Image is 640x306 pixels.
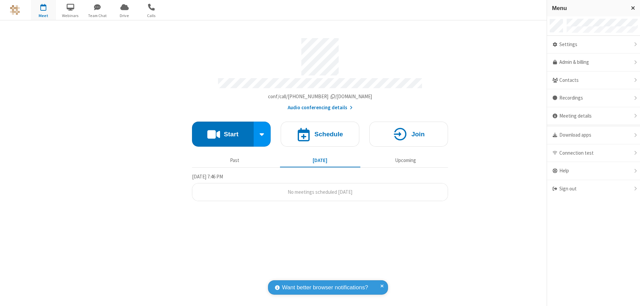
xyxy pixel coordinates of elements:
span: No meetings scheduled [DATE] [288,189,352,195]
img: QA Selenium DO NOT DELETE OR CHANGE [10,5,20,15]
h4: Start [224,131,238,137]
button: Past [195,154,275,167]
h4: Join [411,131,425,137]
button: Copy my meeting room linkCopy my meeting room link [268,93,372,101]
span: Copy my meeting room link [268,93,372,100]
button: Schedule [281,122,359,147]
div: Settings [547,36,640,54]
button: Audio conferencing details [288,104,353,112]
span: Want better browser notifications? [282,283,368,292]
a: Admin & billing [547,53,640,71]
div: Help [547,162,640,180]
span: Meet [31,13,56,19]
h3: Menu [552,5,625,11]
iframe: Chat [623,289,635,301]
span: Calls [139,13,164,19]
button: Join [369,122,448,147]
div: Start conference options [254,122,271,147]
div: Contacts [547,71,640,90]
span: [DATE] 7:46 PM [192,173,223,180]
div: Meeting details [547,107,640,125]
span: Webinars [58,13,83,19]
button: Start [192,122,254,147]
div: Connection test [547,144,640,162]
div: Recordings [547,89,640,107]
span: Team Chat [85,13,110,19]
div: Sign out [547,180,640,198]
button: Upcoming [365,154,446,167]
h4: Schedule [314,131,343,137]
button: [DATE] [280,154,360,167]
section: Account details [192,33,448,112]
section: Today's Meetings [192,173,448,201]
span: Drive [112,13,137,19]
div: Download apps [547,126,640,144]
